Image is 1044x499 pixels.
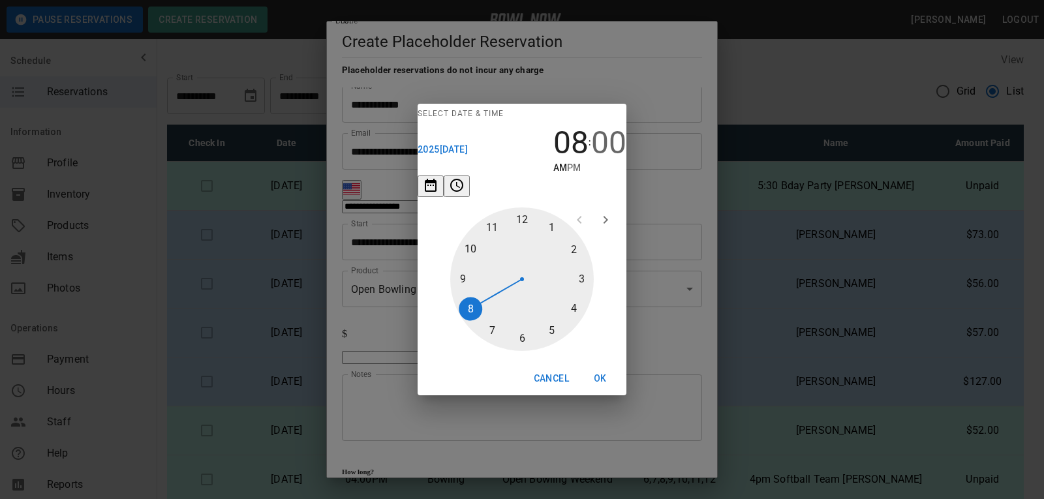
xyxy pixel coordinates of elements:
button: 00 [591,125,626,161]
button: OK [579,367,621,391]
button: 08 [553,125,589,161]
button: [DATE] [440,142,468,158]
button: pick time [444,175,470,197]
span: : [589,136,591,147]
button: open next view [592,207,619,233]
button: AM [553,161,567,175]
button: pick date [418,175,444,197]
span: Select date & time [418,109,504,118]
button: PM [567,161,581,175]
button: Cancel [529,367,574,391]
button: 2025 [418,142,440,158]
